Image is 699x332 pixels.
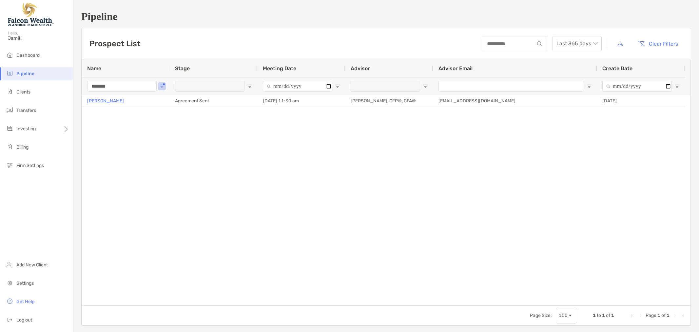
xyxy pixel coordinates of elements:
[674,84,680,89] button: Open Filter Menu
[433,95,597,107] div: [EMAIL_ADDRESS][DOMAIN_NAME]
[87,97,124,105] a: [PERSON_NAME]
[556,308,577,323] div: Page Size
[606,313,610,318] span: of
[159,84,165,89] button: Open Filter Menu
[657,313,660,318] span: 1
[6,143,14,151] img: billing icon
[638,313,643,318] div: Previous Page
[16,52,40,58] span: Dashboard
[8,35,69,41] span: Jamil!
[597,313,601,318] span: to
[633,36,683,51] button: Clear Filters
[263,81,332,92] input: Meeting Date Filter Input
[667,313,670,318] span: 1
[351,65,370,72] span: Advisor
[16,108,36,113] span: Transfers
[646,313,656,318] span: Page
[175,65,190,72] span: Stage
[247,84,252,89] button: Open Filter Menu
[6,260,14,268] img: add_new_client icon
[537,41,542,46] img: input icon
[559,313,568,318] div: 100
[16,262,48,268] span: Add New Client
[6,106,14,114] img: transfers icon
[611,313,614,318] span: 1
[6,316,14,323] img: logout icon
[16,126,36,132] span: Investing
[81,10,691,23] h1: Pipeline
[6,69,14,77] img: pipeline icon
[16,144,29,150] span: Billing
[6,88,14,95] img: clients icon
[6,297,14,305] img: get-help icon
[597,95,685,107] div: [DATE]
[335,84,340,89] button: Open Filter Menu
[16,280,34,286] span: Settings
[263,65,296,72] span: Meeting Date
[680,313,685,318] div: Last Page
[8,3,54,26] img: Falcon Wealth Planning Logo
[16,299,34,304] span: Get Help
[6,124,14,132] img: investing icon
[16,89,30,95] span: Clients
[6,161,14,169] img: firm-settings icon
[87,81,157,92] input: Name Filter Input
[661,313,666,318] span: of
[87,65,101,72] span: Name
[89,39,140,48] h3: Prospect List
[16,163,44,168] span: Firm Settings
[438,65,473,72] span: Advisor Email
[423,84,428,89] button: Open Filter Menu
[672,313,677,318] div: Next Page
[630,313,635,318] div: First Page
[438,81,584,92] input: Advisor Email Filter Input
[345,95,433,107] div: [PERSON_NAME], CFP®, CFA®
[16,317,32,323] span: Log out
[258,95,345,107] div: [DATE] 11:30 am
[556,36,598,51] span: Last 365 days
[602,65,632,72] span: Create Date
[587,84,592,89] button: Open Filter Menu
[6,51,14,59] img: dashboard icon
[6,279,14,287] img: settings icon
[16,71,34,76] span: Pipeline
[170,95,258,107] div: Agreement Sent
[530,313,552,318] div: Page Size:
[602,81,672,92] input: Create Date Filter Input
[593,313,596,318] span: 1
[602,313,605,318] span: 1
